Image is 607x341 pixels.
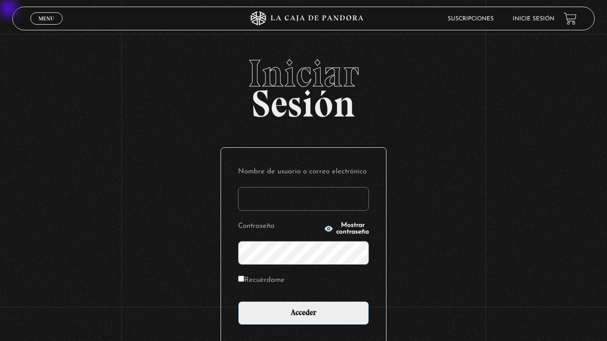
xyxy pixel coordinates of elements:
a: View your shopping cart [564,12,577,25]
input: Recuérdame [238,276,244,282]
label: Nombre de usuario o correo electrónico [238,165,369,179]
a: Suscripciones [448,16,494,22]
a: Inicie sesión [513,16,554,22]
label: Contraseña [238,219,321,234]
h2: Sesión [12,54,595,115]
span: Iniciar [12,54,595,92]
span: Menu [38,16,54,21]
input: Acceder [238,301,369,325]
button: Mostrar contraseña [324,222,369,235]
span: Mostrar contraseña [336,222,369,235]
label: Recuérdame [238,273,285,288]
span: Cerrar [36,24,58,30]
